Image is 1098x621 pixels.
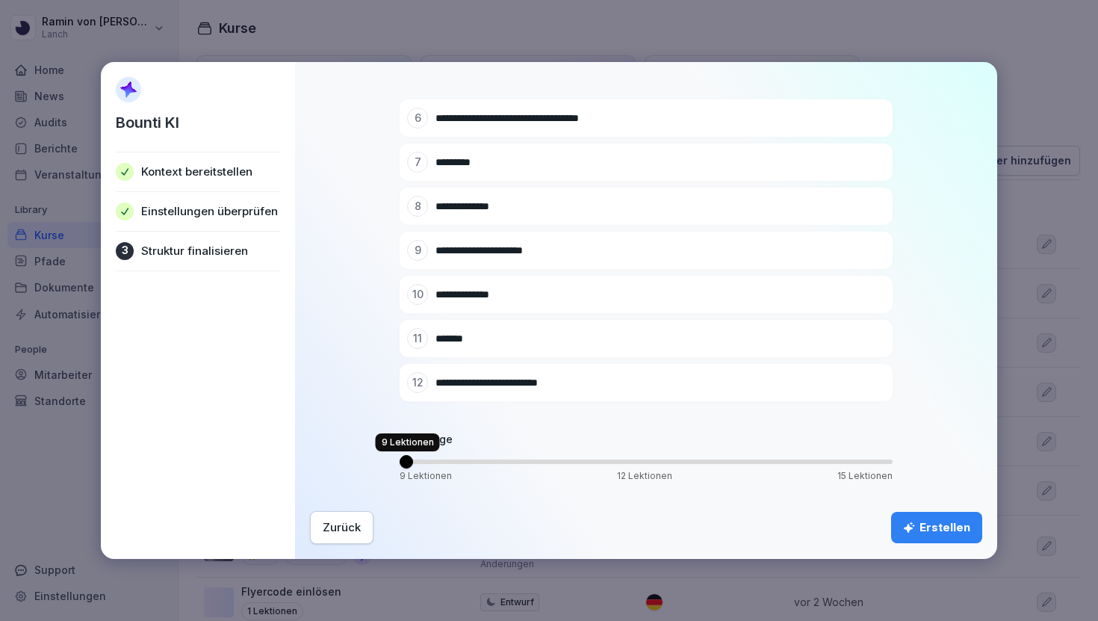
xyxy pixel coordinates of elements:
span: Volume [400,455,413,469]
div: 10 [407,284,428,305]
div: 9 [407,240,428,261]
img: AI Sparkle [116,77,141,102]
p: 15 Lektionen [837,470,893,482]
p: Einstellungen überprüfen [141,204,278,219]
p: 9 Lektionen [382,436,434,448]
div: 6 [407,108,428,129]
p: 9 Lektionen [400,470,452,482]
p: Struktur finalisieren [141,244,248,259]
div: 8 [407,196,428,217]
div: Zurück [323,519,361,536]
h4: Kurslänge [400,432,893,447]
p: Bounti KI [116,111,179,134]
div: 12 [407,372,428,393]
div: 11 [407,328,428,349]
div: Erstellen [903,519,970,536]
button: Zurück [310,511,373,544]
p: Kontext bereitstellen [141,164,252,179]
p: 12 Lektionen [617,470,672,482]
div: 3 [116,242,134,260]
button: Erstellen [891,512,982,543]
div: 7 [407,152,428,173]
